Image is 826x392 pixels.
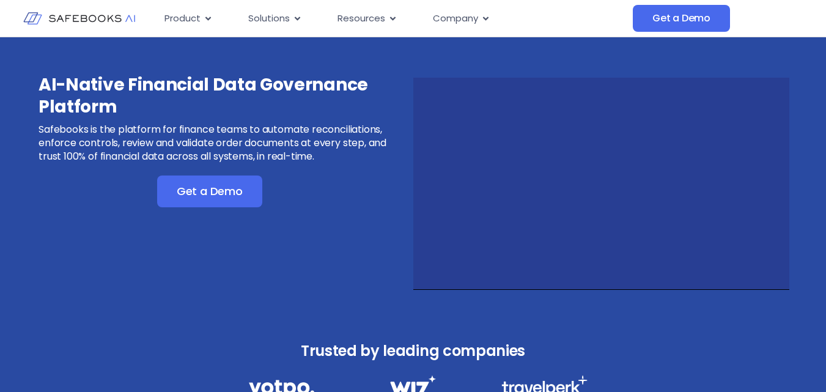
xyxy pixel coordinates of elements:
[248,12,290,26] span: Solutions
[39,74,411,118] h3: AI-Native Financial Data Governance Platform
[39,123,411,163] p: Safebooks is the platform for finance teams to automate reconciliations, enforce controls, review...
[164,12,201,26] span: Product
[433,12,478,26] span: Company
[633,5,730,32] a: Get a Demo
[177,185,243,198] span: Get a Demo
[155,7,633,31] nav: Menu
[337,12,385,26] span: Resources
[155,7,633,31] div: Menu Toggle
[222,339,605,363] h3: Trusted by leading companies
[652,12,710,24] span: Get a Demo
[157,176,262,207] a: Get a Demo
